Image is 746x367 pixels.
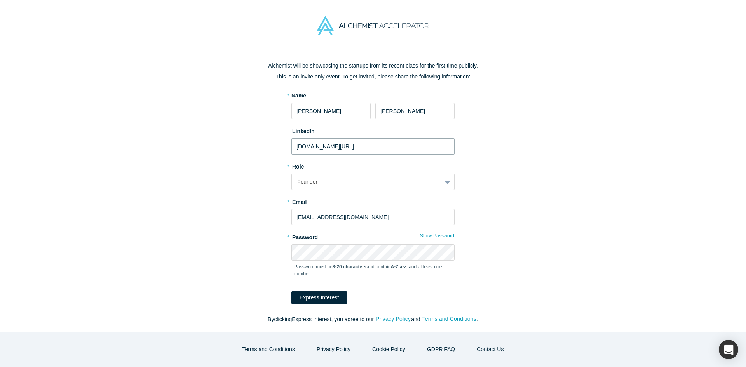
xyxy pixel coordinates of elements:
[291,195,455,206] label: Email
[210,315,536,324] p: By clicking Express Interest , you agree to our and .
[420,231,455,241] button: Show Password
[469,343,512,356] button: Contact Us
[210,62,536,70] p: Alchemist will be showcasing the startups from its recent class for the first time publicly.
[291,125,315,136] label: LinkedIn
[309,343,359,356] button: Privacy Policy
[375,315,411,324] button: Privacy Policy
[291,291,347,304] button: Express Interest
[234,343,303,356] button: Terms and Conditions
[400,264,406,270] strong: a-z
[291,92,306,100] label: Name
[210,73,536,81] p: This is an invite only event. To get invited, please share the following information:
[291,160,455,171] label: Role
[297,178,436,186] div: Founder
[422,315,477,324] button: Terms and Conditions
[391,264,399,270] strong: A-Z
[375,103,455,119] input: Last Name
[333,264,367,270] strong: 8-20 characters
[291,103,371,119] input: First Name
[317,16,429,35] img: Alchemist Accelerator Logo
[419,343,463,356] a: GDPR FAQ
[291,231,455,242] label: Password
[364,343,413,356] button: Cookie Policy
[294,263,452,277] p: Password must be and contain , , and at least one number.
